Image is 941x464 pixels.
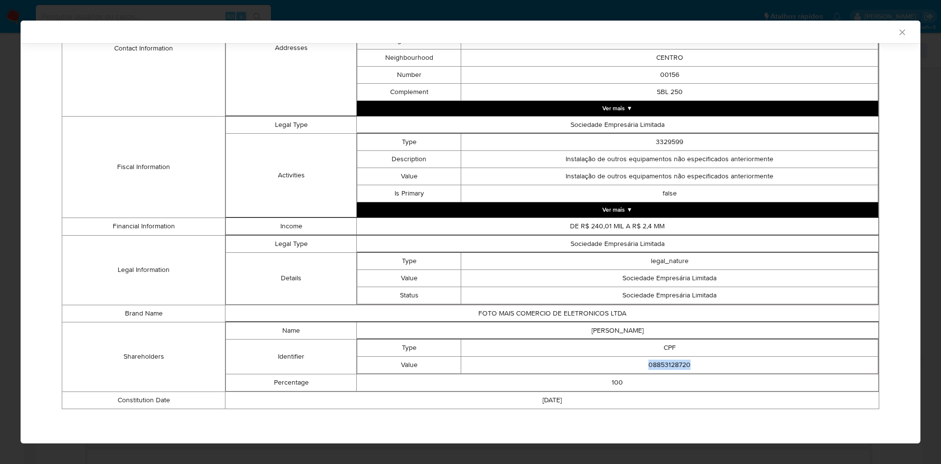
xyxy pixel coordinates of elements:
[357,66,461,83] td: Number
[356,218,878,235] td: DE R$ 240,01 MIL A R$ 2,4 MM
[226,339,356,374] td: Identifier
[226,252,356,304] td: Details
[461,252,878,269] td: legal_nature
[62,235,225,305] td: Legal Information
[357,356,461,373] td: Value
[461,269,878,287] td: Sociedade Empresária Limitada
[357,168,461,185] td: Value
[62,218,225,235] td: Financial Information
[226,218,356,235] td: Income
[226,116,356,133] td: Legal Type
[357,133,461,150] td: Type
[357,150,461,168] td: Description
[226,322,356,339] td: Name
[62,305,225,322] td: Brand Name
[357,101,878,116] button: Expand array
[357,185,461,202] td: Is Primary
[225,391,879,409] td: [DATE]
[62,391,225,409] td: Constitution Date
[357,269,461,287] td: Value
[357,49,461,66] td: Neighbourhood
[461,356,878,373] td: 08853128720
[461,49,878,66] td: CENTRO
[357,339,461,356] td: Type
[461,168,878,185] td: Instalação de outros equipamentos não especificados anteriormente
[461,339,878,356] td: CPF
[62,322,225,391] td: Shareholders
[226,133,356,217] td: Activities
[356,116,878,133] td: Sociedade Empresária Limitada
[357,252,461,269] td: Type
[461,66,878,83] td: 00156
[226,235,356,252] td: Legal Type
[356,374,878,391] td: 100
[356,322,878,339] td: [PERSON_NAME]
[357,202,878,217] button: Expand array
[21,21,920,443] div: closure-recommendation-modal
[897,27,906,36] button: Fechar a janela
[461,185,878,202] td: false
[461,287,878,304] td: Sociedade Empresária Limitada
[357,287,461,304] td: Status
[461,150,878,168] td: Instalação de outros equipamentos não especificados anteriormente
[225,305,879,322] td: FOTO MAIS COMERCIO DE ELETRONICOS LTDA
[357,83,461,100] td: Complement
[62,116,225,218] td: Fiscal Information
[461,133,878,150] td: 3329599
[461,83,878,100] td: SBL 250
[226,374,356,391] td: Percentage
[356,235,878,252] td: Sociedade Empresária Limitada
